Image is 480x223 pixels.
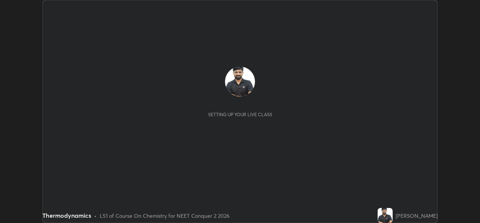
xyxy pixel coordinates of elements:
[225,67,255,97] img: cf491ae460674f9490001725c6d479a7.jpg
[42,211,91,220] div: Thermodynamics
[208,112,272,117] div: Setting up your live class
[396,212,438,220] div: [PERSON_NAME]
[94,212,97,220] div: •
[100,212,229,220] div: L51 of Course On Chemistry for NEET Conquer 2 2026
[378,208,393,223] img: cf491ae460674f9490001725c6d479a7.jpg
